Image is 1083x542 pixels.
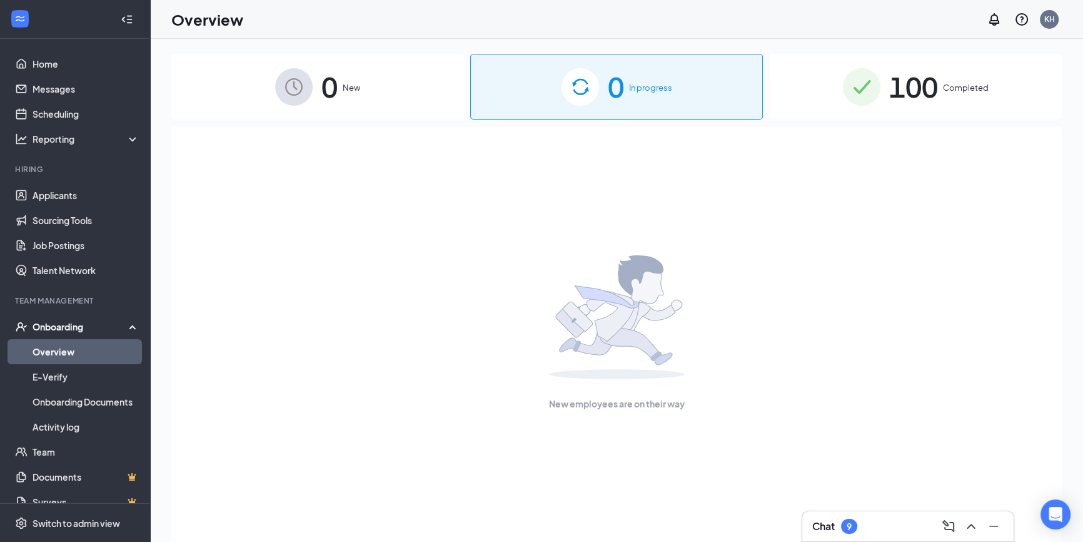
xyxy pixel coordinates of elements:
button: ChevronUp [961,516,981,536]
svg: UserCheck [15,320,28,333]
span: New employees are on their way [549,397,685,411]
svg: Minimize [986,519,1001,534]
div: Open Intercom Messenger [1040,499,1070,529]
span: 0 [608,65,624,108]
svg: QuestionInfo [1014,12,1029,27]
div: Switch to admin view [33,517,120,529]
span: New [343,81,360,94]
div: 9 [847,521,852,532]
div: Hiring [15,164,137,175]
h3: Chat [812,519,835,533]
a: Sourcing Tools [33,208,139,233]
a: E-Verify [33,364,139,389]
a: Job Postings [33,233,139,258]
svg: Analysis [15,133,28,145]
a: Scheduling [33,101,139,126]
h1: Overview [171,9,243,30]
a: Talent Network [33,258,139,283]
span: In progress [629,81,672,94]
a: DocumentsCrown [33,464,139,489]
svg: WorkstreamLogo [14,13,26,25]
span: 100 [889,65,938,108]
a: Overview [33,339,139,364]
a: Home [33,51,139,76]
span: Completed [943,81,989,94]
button: ComposeMessage [939,516,959,536]
div: Reporting [33,133,140,145]
svg: Settings [15,517,28,529]
svg: ChevronUp [964,519,979,534]
svg: ComposeMessage [941,519,956,534]
a: SurveysCrown [33,489,139,514]
a: Team [33,439,139,464]
a: Activity log [33,414,139,439]
svg: Collapse [121,13,133,26]
a: Messages [33,76,139,101]
a: Onboarding Documents [33,389,139,414]
div: Onboarding [33,320,129,333]
a: Applicants [33,183,139,208]
div: KH [1044,14,1055,24]
svg: Notifications [987,12,1002,27]
div: Team Management [15,295,137,306]
span: 0 [321,65,338,108]
button: Minimize [984,516,1004,536]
